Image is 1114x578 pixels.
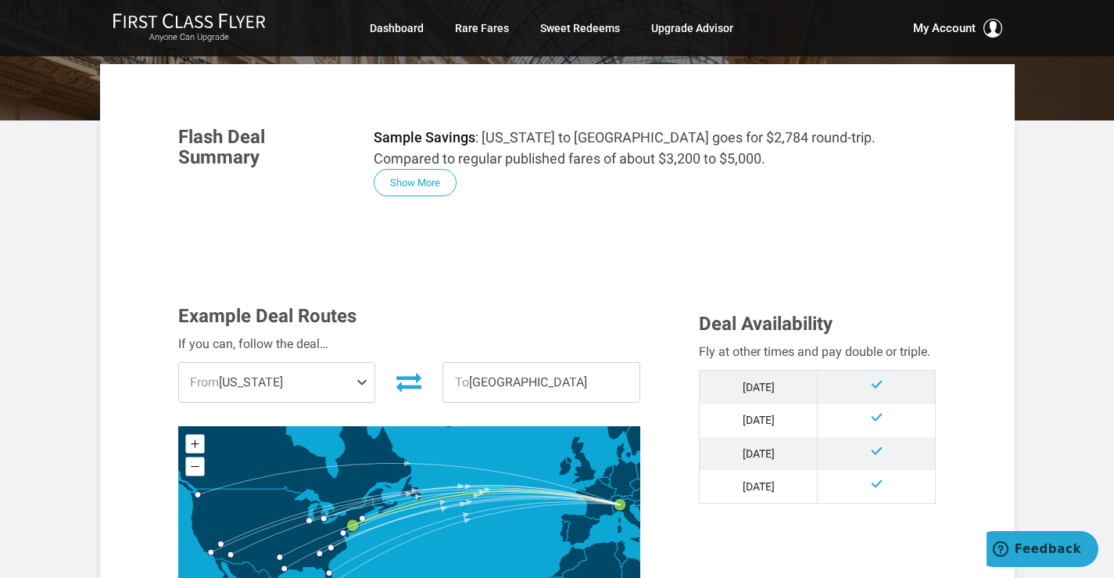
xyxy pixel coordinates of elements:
[455,375,469,390] span: To
[455,14,509,42] a: Rare Fares
[699,313,833,335] span: Deal Availability
[700,437,818,470] td: [DATE]
[700,404,818,436] td: [DATE]
[700,470,818,504] td: [DATE]
[635,499,644,505] path: Slovenia
[987,531,1098,570] iframe: Opens a widget where you can find more information
[599,476,611,486] path: Belgium
[306,517,319,523] g: Chicago
[560,519,570,542] path: Portugal
[277,554,290,560] g: Dallas
[651,14,733,42] a: Upgrade Advisor
[617,442,632,459] path: Denmark
[317,550,330,556] g: Atlanta
[549,547,587,577] path: Morocco
[340,530,353,536] g: Washington DC
[227,551,241,558] g: Phoenix
[621,489,645,501] path: Austria
[359,515,372,522] g: Boston
[612,498,650,544] path: Italy
[601,465,614,479] path: Netherlands
[178,127,350,168] h3: Flash Deal Summary
[566,436,596,484] path: United Kingdom
[609,483,611,486] path: Luxembourg
[113,32,266,43] small: Anyone Can Upgrade
[281,565,295,572] g: Houston
[700,370,818,404] td: [DATE]
[178,334,641,354] div: If you can, follow the deal…
[387,364,431,399] button: Invert Route Direction
[217,540,231,547] g: Las Vegas
[374,169,457,196] button: Show More
[561,513,600,546] path: Spain
[208,549,221,555] g: Los Angeles
[558,457,571,476] path: Ireland
[443,363,639,402] span: [GEOGRAPHIC_DATA]
[113,13,266,44] a: First Class FlyerAnyone Can Upgrade
[614,540,627,568] path: Tunisia
[614,498,636,511] g: Milan
[913,19,1002,38] button: My Account
[195,491,208,497] g: Seattle
[699,342,936,362] div: Fly at other times and pay double or triple.
[610,458,639,497] path: Germany
[374,127,937,169] p: : [US_STATE] to [GEOGRAPHIC_DATA] goes for $2,784 round-trip. Compared to regular published fares...
[575,478,621,523] path: France
[540,14,620,42] a: Sweet Redeems
[190,375,219,390] span: From
[178,305,356,327] span: Example Deal Routes
[179,363,375,402] span: [US_STATE]
[374,129,475,145] strong: Sample Savings
[326,569,339,576] g: Orlando
[913,19,976,38] span: My Account
[113,13,266,29] img: First Class Flyer
[370,14,424,42] a: Dashboard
